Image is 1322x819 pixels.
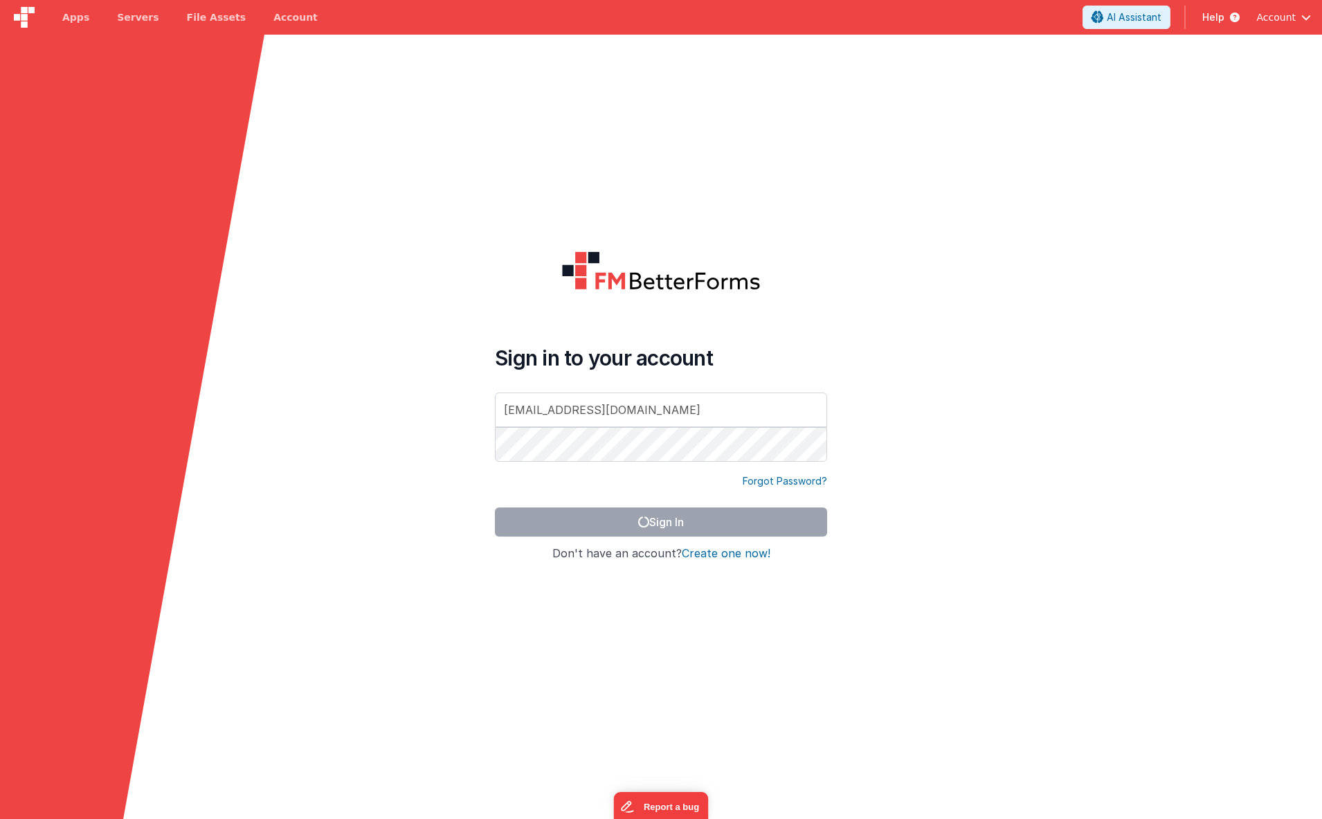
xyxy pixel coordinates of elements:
span: File Assets [187,10,246,24]
button: Sign In [495,507,827,537]
h4: Sign in to your account [495,345,827,370]
span: AI Assistant [1107,10,1161,24]
button: Account [1256,10,1311,24]
span: Servers [117,10,159,24]
button: AI Assistant [1083,6,1170,29]
button: Create one now! [682,548,770,560]
span: Account [1256,10,1296,24]
a: Forgot Password? [743,474,827,488]
span: Apps [62,10,89,24]
h4: Don't have an account? [495,548,827,560]
span: Help [1202,10,1224,24]
input: Email Address [495,393,827,427]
